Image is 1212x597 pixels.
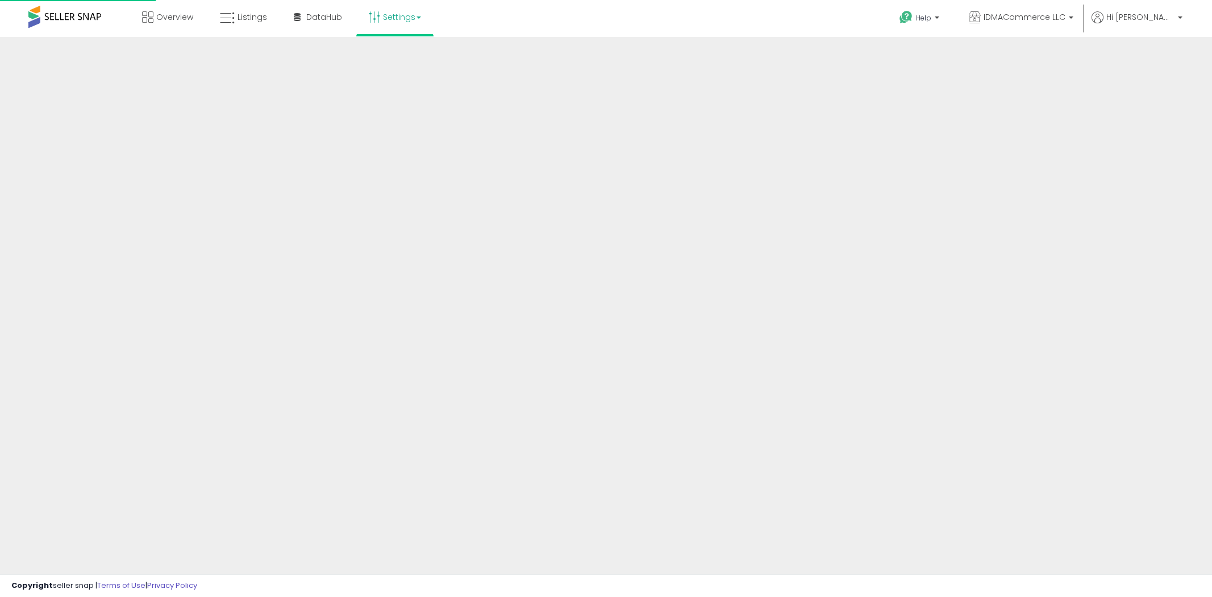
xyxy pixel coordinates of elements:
span: IDMACommerce LLC [984,11,1065,23]
span: Help [916,13,931,23]
a: Hi [PERSON_NAME] [1092,11,1182,37]
span: Listings [238,11,267,23]
i: Get Help [899,10,913,24]
span: DataHub [306,11,342,23]
a: Help [890,2,951,37]
span: Overview [156,11,193,23]
span: Hi [PERSON_NAME] [1106,11,1174,23]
